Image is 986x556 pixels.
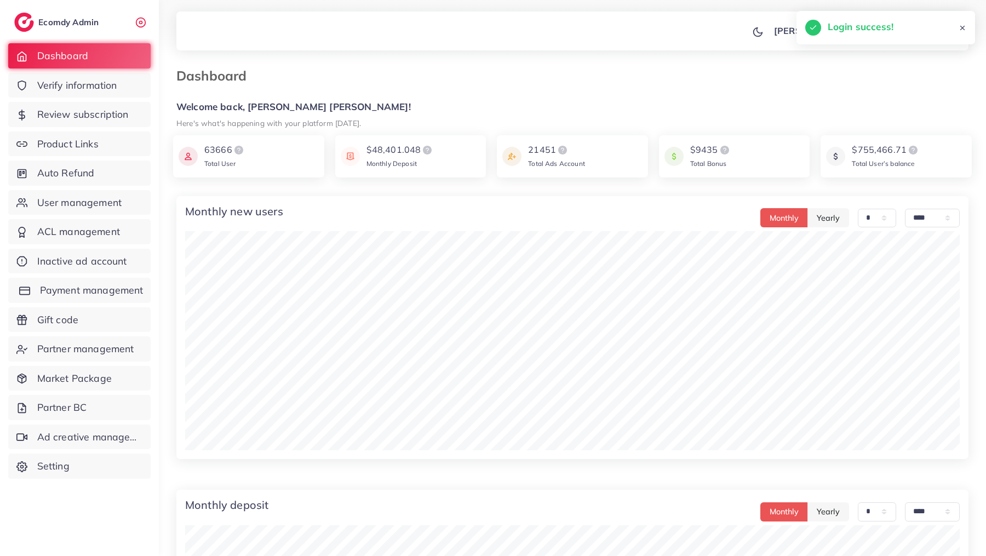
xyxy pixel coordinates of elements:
[8,102,151,127] a: Review subscription
[8,219,151,244] a: ACL management
[826,144,845,169] img: icon payment
[8,307,151,333] a: Gift code
[8,366,151,391] a: Market Package
[768,20,960,42] a: [PERSON_NAME] [PERSON_NAME]avatar
[185,498,268,512] h4: Monthly deposit
[760,208,808,227] button: Monthly
[40,283,144,297] span: Payment management
[8,395,151,420] a: Partner BC
[37,459,70,473] span: Setting
[852,144,920,157] div: $755,466.71
[852,159,915,168] span: Total User’s balance
[8,73,151,98] a: Verify information
[37,342,134,356] span: Partner management
[37,107,129,122] span: Review subscription
[366,159,417,168] span: Monthly Deposit
[37,313,78,327] span: Gift code
[807,502,849,521] button: Yearly
[37,225,120,239] span: ACL management
[8,190,151,215] a: User management
[204,144,245,157] div: 63666
[556,144,569,157] img: logo
[421,144,434,157] img: logo
[38,17,101,27] h2: Ecomdy Admin
[37,430,142,444] span: Ad creative management
[760,502,808,521] button: Monthly
[8,454,151,479] a: Setting
[690,159,727,168] span: Total Bonus
[204,159,236,168] span: Total User
[8,131,151,157] a: Product Links
[37,400,87,415] span: Partner BC
[8,43,151,68] a: Dashboard
[14,13,34,32] img: logo
[718,144,731,157] img: logo
[528,144,585,157] div: 21451
[690,144,731,157] div: $9435
[8,249,151,274] a: Inactive ad account
[37,196,122,210] span: User management
[8,278,151,303] a: Payment management
[37,137,99,151] span: Product Links
[774,24,926,37] p: [PERSON_NAME] [PERSON_NAME]
[366,144,434,157] div: $48,401.048
[176,118,361,128] small: Here's what's happening with your platform [DATE].
[185,205,283,218] h4: Monthly new users
[828,20,893,34] h5: Login success!
[37,371,112,386] span: Market Package
[8,336,151,362] a: Partner management
[37,78,117,93] span: Verify information
[176,68,255,84] h3: Dashboard
[502,144,521,169] img: icon payment
[528,159,585,168] span: Total Ads Account
[37,166,95,180] span: Auto Refund
[341,144,360,169] img: icon payment
[807,208,849,227] button: Yearly
[37,49,88,63] span: Dashboard
[14,13,101,32] a: logoEcomdy Admin
[907,144,920,157] img: logo
[232,144,245,157] img: logo
[8,425,151,450] a: Ad creative management
[37,254,127,268] span: Inactive ad account
[8,161,151,186] a: Auto Refund
[176,101,968,113] h5: Welcome back, [PERSON_NAME] [PERSON_NAME]!
[664,144,684,169] img: icon payment
[179,144,198,169] img: icon payment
